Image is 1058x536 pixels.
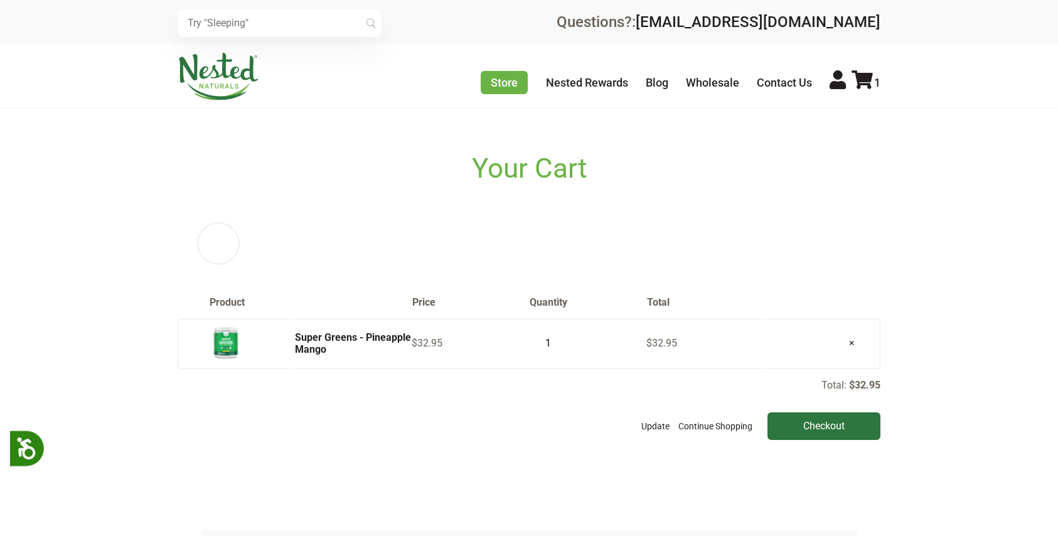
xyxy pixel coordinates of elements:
a: Continue Shopping [675,412,756,440]
th: Product [178,296,412,309]
th: Quantity [529,296,646,309]
div: Questions?: [557,14,880,29]
a: Blog [646,76,668,89]
img: Nested Naturals [178,53,259,100]
th: Price [412,296,529,309]
span: $32.95 [412,337,442,349]
input: Checkout [767,412,880,440]
p: $32.95 [849,379,880,391]
img: Super Greens - Pineapple Mango - 30 Servings [210,324,242,360]
input: Try "Sleeping" [178,9,381,37]
a: Wholesale [686,76,739,89]
a: Super Greens - Pineapple Mango [295,331,411,355]
a: Contact Us [757,76,812,89]
a: [EMAIL_ADDRESS][DOMAIN_NAME] [636,13,880,31]
a: Store [481,71,528,94]
img: loader_new.svg [178,203,259,284]
button: Update [638,412,673,440]
h1: Your Cart [178,153,880,185]
a: Nested Rewards [546,76,628,89]
span: $32.95 [646,337,677,349]
div: Total: [178,378,880,440]
a: 1 [852,76,880,89]
a: × [839,327,865,359]
span: 1 [874,76,880,89]
th: Total [646,296,764,309]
